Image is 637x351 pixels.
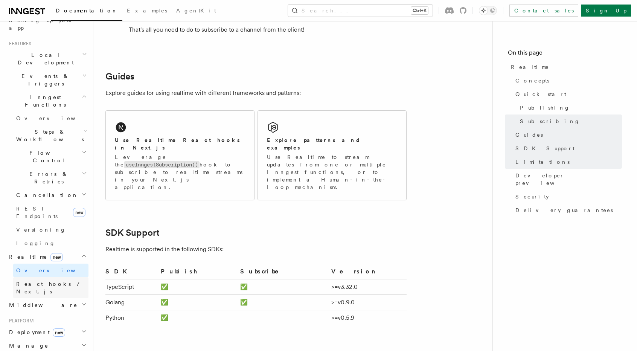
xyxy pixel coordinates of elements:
kbd: Ctrl+K [411,7,428,14]
a: Concepts [512,74,622,87]
a: Logging [13,237,88,250]
h4: On this page [508,48,622,60]
td: ✅ [237,279,328,295]
button: Local Development [6,48,88,69]
span: Delivery guarantees [515,206,613,214]
button: Events & Triggers [6,69,88,90]
span: Versioning [16,227,66,233]
span: Flow Control [13,149,82,164]
a: Limitations [512,155,622,169]
td: ✅ [158,310,238,326]
span: Steps & Workflows [13,128,84,143]
td: >=v0.5.9 [328,310,407,326]
span: Local Development [6,51,82,66]
th: SDK [105,267,158,279]
a: Guides [105,71,134,82]
a: React hooks / Next.js [13,277,88,298]
span: Realtime [6,253,63,261]
span: Security [515,193,549,200]
span: React hooks / Next.js [16,281,83,295]
button: Deploymentnew [6,325,88,339]
span: Inngest Functions [6,93,81,108]
span: Cancellation [13,191,78,199]
a: Guides [512,128,622,142]
span: Limitations [515,158,570,166]
td: ✅ [237,295,328,310]
a: Examples [122,2,172,20]
button: Flow Control [13,146,88,167]
span: Features [6,41,31,47]
td: >=v3.32.0 [328,279,407,295]
td: Golang [105,295,158,310]
span: new [50,253,63,261]
a: Subscribing [517,114,622,128]
button: Search...Ctrl+K [288,5,433,17]
a: REST Endpointsnew [13,202,88,223]
a: Sign Up [581,5,631,17]
a: Overview [13,111,88,125]
th: Version [328,267,407,279]
td: TypeScript [105,279,158,295]
code: useInngestSubscription() [124,161,200,168]
td: - [237,310,328,326]
a: Overview [13,264,88,277]
p: Realtime is supported in the following SDKs: [105,244,407,255]
td: >=v0.9.0 [328,295,407,310]
a: Security [512,190,622,203]
span: AgentKit [176,8,216,14]
p: Explore guides for using realtime with different frameworks and patterns: [105,88,407,98]
button: Errors & Retries [13,167,88,188]
span: SDK Support [515,145,575,152]
span: Documentation [56,8,118,14]
span: new [73,208,85,217]
span: Guides [515,131,543,139]
th: Publish [158,267,238,279]
td: ✅ [158,279,238,295]
span: Platform [6,318,34,324]
a: Documentation [51,2,122,21]
a: Use Realtime React hooks in Next.jsLeverage theuseInngestSubscription()hook to subscribe to realt... [105,110,254,200]
a: Publishing [517,101,622,114]
a: SDK Support [512,142,622,155]
button: Inngest Functions [6,90,88,111]
p: Leverage the hook to subscribe to realtime streams in your Next.js application. [115,153,245,191]
a: AgentKit [172,2,221,20]
span: Examples [127,8,167,14]
a: Quick start [512,87,622,101]
button: Cancellation [13,188,88,202]
a: Setting up your app [6,14,88,35]
a: Realtime [508,60,622,74]
td: ✅ [158,295,238,310]
span: Developer preview [515,172,622,187]
h2: Explore patterns and examples [267,136,397,151]
span: new [53,328,65,337]
a: Explore patterns and examplesUse Realtime to stream updates from one or multiple Inngest function... [258,110,407,200]
p: Use Realtime to stream updates from one or multiple Inngest functions, or to implement a Human-in... [267,153,397,191]
h2: Use Realtime React hooks in Next.js [115,136,245,151]
th: Subscribe [237,267,328,279]
span: Logging [16,240,55,246]
a: SDK Support [105,227,160,238]
button: Realtimenew [6,250,88,264]
button: Middleware [6,298,88,312]
p: That's all you need to do to subscribe to a channel from the client! [129,24,406,35]
span: Events & Triggers [6,72,82,87]
td: Python [105,310,158,326]
div: Realtimenew [6,264,88,298]
button: Toggle dark mode [479,6,497,15]
a: Contact sales [509,5,578,17]
span: REST Endpoints [16,206,58,219]
span: Manage [6,342,49,349]
span: Publishing [520,104,570,111]
span: Overview [16,267,94,273]
span: Errors & Retries [13,170,82,185]
div: Inngest Functions [6,111,88,250]
span: Concepts [515,77,549,84]
a: Versioning [13,223,88,237]
button: Steps & Workflows [13,125,88,146]
span: Middleware [6,301,78,309]
span: Overview [16,115,94,121]
a: Developer preview [512,169,622,190]
span: Quick start [515,90,566,98]
span: Subscribing [520,118,580,125]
